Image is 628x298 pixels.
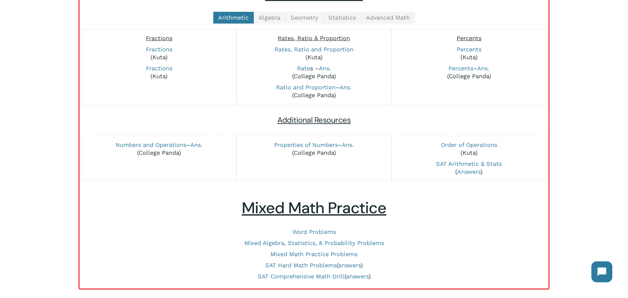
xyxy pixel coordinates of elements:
[342,141,354,148] a: Ans.
[297,65,310,72] a: Rate
[338,262,361,269] a: answers
[85,141,233,157] p: – (College Panda)
[254,12,286,24] a: Algebra
[274,141,338,148] a: Properties of Numbers
[85,64,233,80] p: (Kuta)
[274,46,354,53] a: Rates, Ratio and Proportion
[240,64,388,80] p: s – (College Panda)
[441,141,497,148] a: Order of Operations
[361,12,415,24] a: Advanced Math
[277,115,351,125] span: Additional Resources
[292,228,336,235] a: Word Problems
[115,141,186,148] a: Numbers and Operations
[146,46,172,53] a: Fractions
[265,262,337,269] a: SAT Hard Math Problems
[146,65,172,72] a: Fractions
[328,14,356,21] span: Statistics
[340,84,352,91] a: Ans.
[585,255,619,289] iframe: Chatbot
[290,14,318,21] span: Geometry
[436,160,502,167] a: SAT Arithmetic & Stats
[213,12,254,24] a: Arithmetic
[395,45,543,61] p: (Kuta)
[146,35,172,42] span: Fractions
[244,239,384,246] a: Mixed Algebra, Statistics, & Probability Problems
[190,141,202,148] a: Ans.
[86,261,542,269] p: ( )
[457,168,480,175] a: Answers
[346,273,369,280] a: answers
[85,45,233,61] p: (Kuta)
[270,251,358,257] a: Mixed Math Practice Problems
[276,84,336,91] a: Ratio and Proportion
[395,160,543,176] p: ( )
[240,141,388,157] p: – (College Panda)
[240,45,388,61] p: (Kuta)
[319,65,331,72] a: Ans.
[278,35,350,42] span: Rates, Ratio & Proportion
[457,46,481,53] a: Percents
[395,141,543,157] p: (Kuta)
[218,14,249,21] span: Arithmetic
[258,273,344,280] a: SAT Comprehensive Math Drill
[457,35,481,42] span: Percents
[259,14,280,21] span: Algebra
[86,272,542,280] p: ( )
[477,65,489,72] a: Ans.
[323,12,361,24] a: Statistics
[448,65,473,72] a: Percents
[242,198,386,218] u: Mixed Math Practice
[366,14,410,21] span: Advanced Math
[240,83,388,99] p: – (College Panda)
[286,12,323,24] a: Geometry
[395,64,543,80] p: – (College Panda)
